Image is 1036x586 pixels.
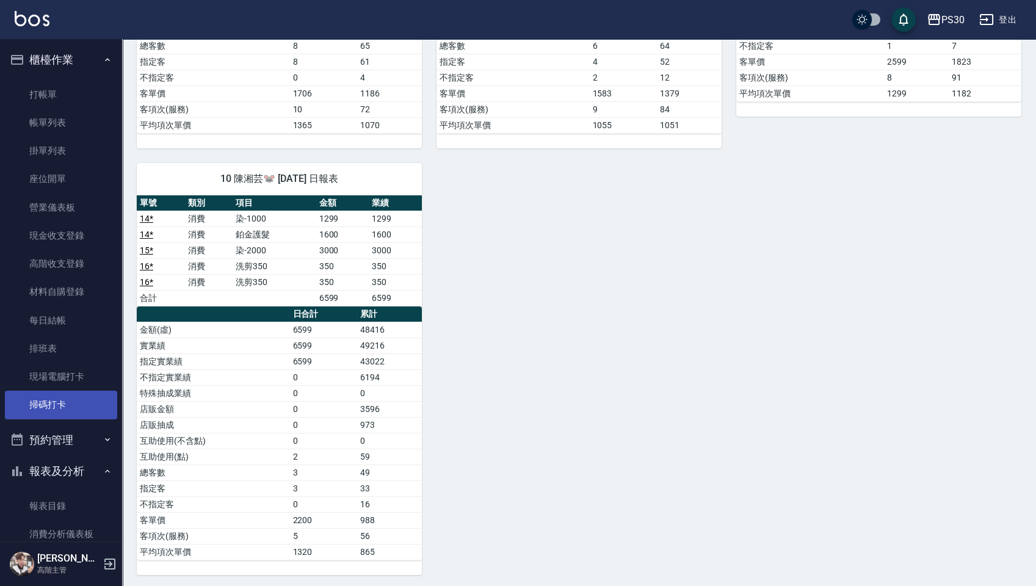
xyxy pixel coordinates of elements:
[137,496,289,512] td: 不指定客
[357,338,422,353] td: 49216
[436,54,589,70] td: 指定客
[137,101,289,117] td: 客項次(服務)
[357,417,422,433] td: 973
[316,274,369,290] td: 350
[5,250,117,278] a: 高階收支登錄
[357,38,422,54] td: 65
[289,369,357,385] td: 0
[436,85,589,101] td: 客單價
[5,278,117,306] a: 材料自購登錄
[289,528,357,544] td: 5
[137,385,289,401] td: 特殊抽成業績
[369,195,422,211] th: 業績
[233,211,316,226] td: 染-1000
[657,38,722,54] td: 64
[289,512,357,528] td: 2200
[151,173,407,185] span: 10 陳湘芸🐭 [DATE] 日報表
[5,137,117,165] a: 掛單列表
[357,528,422,544] td: 56
[137,290,185,306] td: 合計
[884,85,949,101] td: 1299
[357,385,422,401] td: 0
[289,449,357,465] td: 2
[137,480,289,496] td: 指定客
[736,70,884,85] td: 客項次(服務)
[657,117,722,133] td: 1051
[891,7,916,32] button: save
[316,290,369,306] td: 6599
[137,195,422,306] table: a dense table
[357,496,422,512] td: 16
[233,258,316,274] td: 洗剪350
[10,552,34,576] img: Person
[233,242,316,258] td: 染-2000
[316,242,369,258] td: 3000
[15,11,49,26] img: Logo
[884,38,949,54] td: 1
[137,417,289,433] td: 店販抽成
[949,38,1021,54] td: 7
[369,211,422,226] td: 1299
[137,195,185,211] th: 單號
[884,54,949,70] td: 2599
[233,274,316,290] td: 洗剪350
[357,480,422,496] td: 33
[137,512,289,528] td: 客單價
[357,465,422,480] td: 49
[5,492,117,520] a: 報表目錄
[137,433,289,449] td: 互助使用(不含點)
[5,194,117,222] a: 營業儀表板
[657,54,722,70] td: 52
[137,338,289,353] td: 實業績
[185,242,233,258] td: 消費
[5,455,117,487] button: 報表及分析
[316,258,369,274] td: 350
[949,54,1021,70] td: 1823
[289,70,357,85] td: 0
[436,70,589,85] td: 不指定客
[357,306,422,322] th: 累計
[357,70,422,85] td: 4
[357,54,422,70] td: 61
[657,85,722,101] td: 1379
[289,306,357,322] th: 日合計
[137,85,289,101] td: 客單價
[137,544,289,560] td: 平均項次單價
[137,70,289,85] td: 不指定客
[289,401,357,417] td: 0
[657,101,722,117] td: 84
[289,417,357,433] td: 0
[736,85,884,101] td: 平均項次單價
[657,70,722,85] td: 12
[137,528,289,544] td: 客項次(服務)
[289,85,357,101] td: 1706
[357,85,422,101] td: 1186
[137,353,289,369] td: 指定實業績
[369,290,422,306] td: 6599
[37,565,100,576] p: 高階主管
[357,369,422,385] td: 6194
[589,38,656,54] td: 6
[289,54,357,70] td: 8
[974,9,1021,31] button: 登出
[5,81,117,109] a: 打帳單
[289,465,357,480] td: 3
[436,38,589,54] td: 總客數
[289,544,357,560] td: 1320
[369,274,422,290] td: 350
[137,322,289,338] td: 金額(虛)
[949,85,1021,101] td: 1182
[5,335,117,363] a: 排班表
[5,306,117,335] a: 每日結帳
[5,391,117,419] a: 掃碼打卡
[233,226,316,242] td: 鉑金護髮
[289,353,357,369] td: 6599
[369,226,422,242] td: 1600
[316,195,369,211] th: 金額
[436,117,589,133] td: 平均項次單價
[185,274,233,290] td: 消費
[289,338,357,353] td: 6599
[922,7,969,32] button: PS30
[137,38,289,54] td: 總客數
[357,512,422,528] td: 988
